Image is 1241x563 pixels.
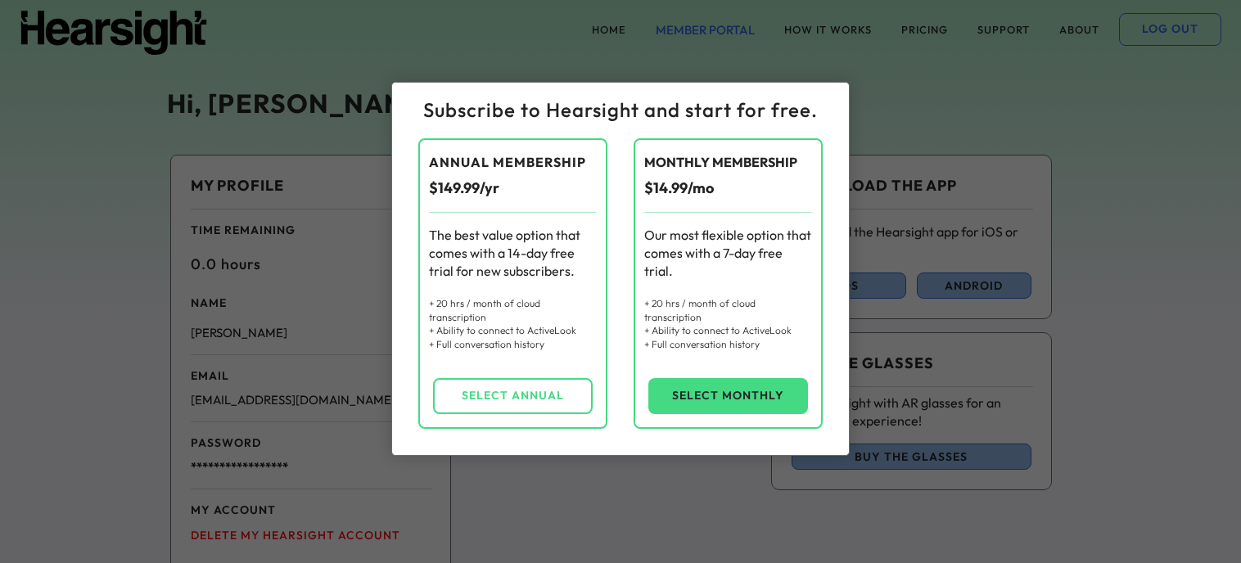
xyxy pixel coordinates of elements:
[644,178,714,198] div: $14.99/mo
[644,226,812,281] div: Our most flexible option that comes with a 7-day free trial.
[429,226,597,281] div: The best value option that comes with a 14-day free trial for new subscribers.
[429,297,597,352] div: + 20 hrs / month of cloud transcription + Ability to connect to ActiveLook + Full conversation hi...
[405,97,836,124] div: Subscribe to Hearsight and start for free.
[644,297,812,352] div: + 20 hrs / month of cloud transcription + Ability to connect to ActiveLook + Full conversation hi...
[429,153,586,171] div: ANNUAL MEMBERSHIP
[648,378,808,414] button: SELECT MONTHLY
[433,378,593,414] button: SELECT ANNUAL
[644,153,797,171] div: MONTHLY MEMBERSHIP
[429,178,499,198] div: $149.99/yr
